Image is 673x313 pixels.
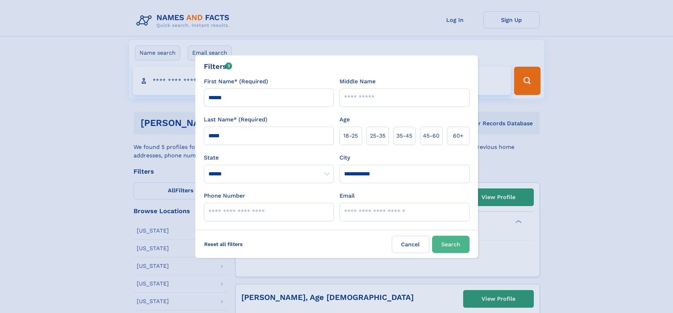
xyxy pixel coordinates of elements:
label: Middle Name [340,77,376,86]
label: Phone Number [204,192,245,200]
span: 45‑60 [423,132,439,140]
label: Reset all filters [200,236,247,253]
span: 35‑45 [396,132,412,140]
label: Age [340,115,350,124]
label: Email [340,192,355,200]
span: 18‑25 [343,132,358,140]
button: Search [432,236,470,253]
span: 25‑35 [370,132,385,140]
label: Last Name* (Required) [204,115,267,124]
label: State [204,154,334,162]
div: Filters [204,61,232,72]
label: First Name* (Required) [204,77,268,86]
label: Cancel [392,236,429,253]
span: 60+ [453,132,464,140]
label: City [340,154,350,162]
